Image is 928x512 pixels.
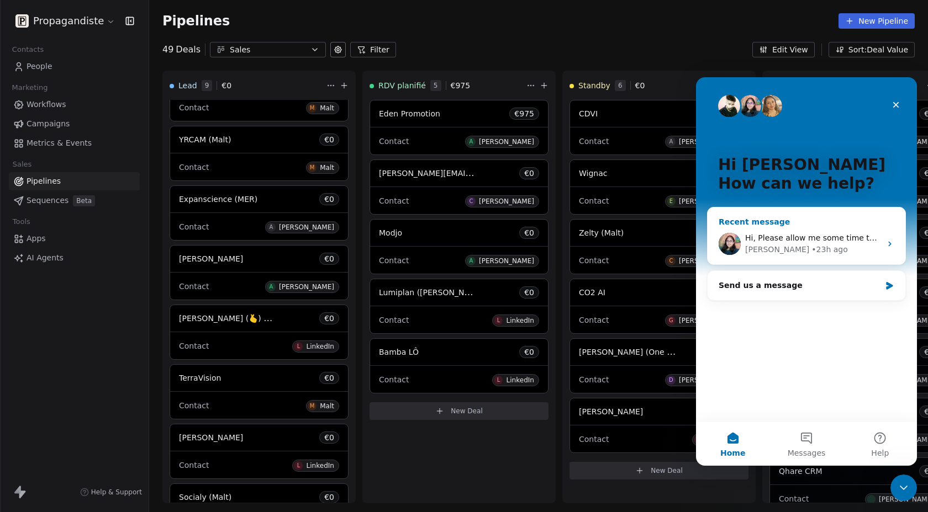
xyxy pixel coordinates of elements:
div: LinkedIn [506,317,534,324]
span: 5 [430,80,441,91]
span: Contact [579,435,609,444]
div: TerraVision€0ContactMMalt [170,364,349,419]
button: Propagandiste [13,12,118,30]
span: Modjo [379,228,402,237]
span: TerraVision [179,374,221,382]
span: Help & Support [91,488,142,497]
div: Zelty (Malt)€0ContactC[PERSON_NAME] [570,219,748,274]
div: Wignac€0ContactE[PERSON_NAME] [570,159,748,215]
button: Edit View [752,42,815,57]
div: Lead9€0 [170,71,324,100]
div: A [469,257,473,265]
span: New Deal [451,407,483,415]
div: À relancer8€0 [769,71,924,100]
a: AI Agents [9,249,140,267]
div: Close [190,18,210,38]
div: G [669,316,673,325]
div: D [669,376,673,385]
span: Metrics & Events [27,137,92,149]
div: [PERSON_NAME] [679,257,734,265]
span: 6 [615,80,626,91]
div: [PERSON_NAME] [479,257,534,265]
span: Contact [179,401,209,410]
a: Apps [9,230,140,248]
div: YRCAM (Malt)€0ContactMMalt [170,126,349,181]
div: Malt [320,104,334,112]
span: € 0 [324,313,334,324]
span: € 0 [324,492,334,503]
div: Malt [320,164,334,172]
span: € 0 [324,253,334,264]
div: CO2 AI€0ContactG[PERSON_NAME] [570,279,748,334]
span: Contact [179,282,209,291]
span: € 0 [324,134,334,145]
span: [PERSON_NAME] (One Pager) [579,346,692,357]
div: [PERSON_NAME] [679,198,734,205]
div: [PERSON_NAME]€0ContactA[PERSON_NAME] [170,245,349,300]
a: Workflows [9,95,140,114]
span: RDV planifié [378,80,426,91]
button: New Deal [370,402,549,420]
div: Sales [230,44,306,56]
div: A [269,282,273,291]
span: Contact [579,196,609,205]
span: Contact [579,316,609,324]
div: [PERSON_NAME] (🫰) Massot€0ContactLLinkedIn [170,305,349,360]
span: Sequences [27,195,68,206]
div: [PERSON_NAME] [679,376,734,384]
span: People [27,61,52,72]
span: YRCAM (Malt) [179,135,231,144]
div: [PERSON_NAME] [679,138,734,146]
button: New Pipeline [839,13,915,29]
a: Metrics & Events [9,134,140,152]
span: € 975 [451,80,471,91]
span: Contact [379,316,409,324]
span: Contact [579,256,609,265]
span: Eden Promotion [379,109,440,118]
div: [PERSON_NAME] [49,167,113,178]
span: Pipelines [162,13,230,29]
a: Pipelines [9,172,140,190]
div: Standby6€0 [570,71,724,100]
div: Send us a message [23,202,184,214]
span: Hi, Please allow me some time to check this. I will get back to you with an update. [49,156,368,165]
div: [PERSON_NAME] [479,138,534,146]
span: Contact [379,196,409,205]
span: Contact [179,461,209,470]
span: € 0 [524,346,534,358]
span: AI Agents [27,252,64,264]
div: Eden Promotion€975ContactA[PERSON_NAME] [370,100,549,155]
span: Contact [379,375,409,384]
div: Malt [320,402,334,410]
span: [PERSON_NAME] [179,254,243,263]
div: • 23h ago [115,167,151,178]
div: Modjo€0ContactA[PERSON_NAME] [370,219,549,274]
div: C [669,257,673,265]
a: SequencesBeta [9,191,140,210]
div: L [297,342,300,351]
button: New Deal [570,462,748,479]
div: E [669,197,673,206]
span: Messages [92,372,130,380]
div: 49 [162,43,201,56]
span: € 0 [524,168,534,179]
span: Contact [379,137,409,146]
span: CO2 AI [579,288,605,297]
div: [PERSON_NAME][EMAIL_ADDRESS][PERSON_NAME][DOMAIN_NAME]€0ContactC[PERSON_NAME] [370,159,549,215]
div: L [497,376,500,385]
iframe: Intercom live chat [696,77,917,466]
div: [PERSON_NAME] (One Pager)€0ContactD[PERSON_NAME] [570,338,748,393]
div: [PERSON_NAME]€0ContactLLinkedIn [170,424,349,479]
span: Help [175,372,193,380]
span: € 0 [324,432,334,443]
div: M [310,163,315,172]
a: Help & Support [80,488,142,497]
span: Sales [8,156,36,173]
